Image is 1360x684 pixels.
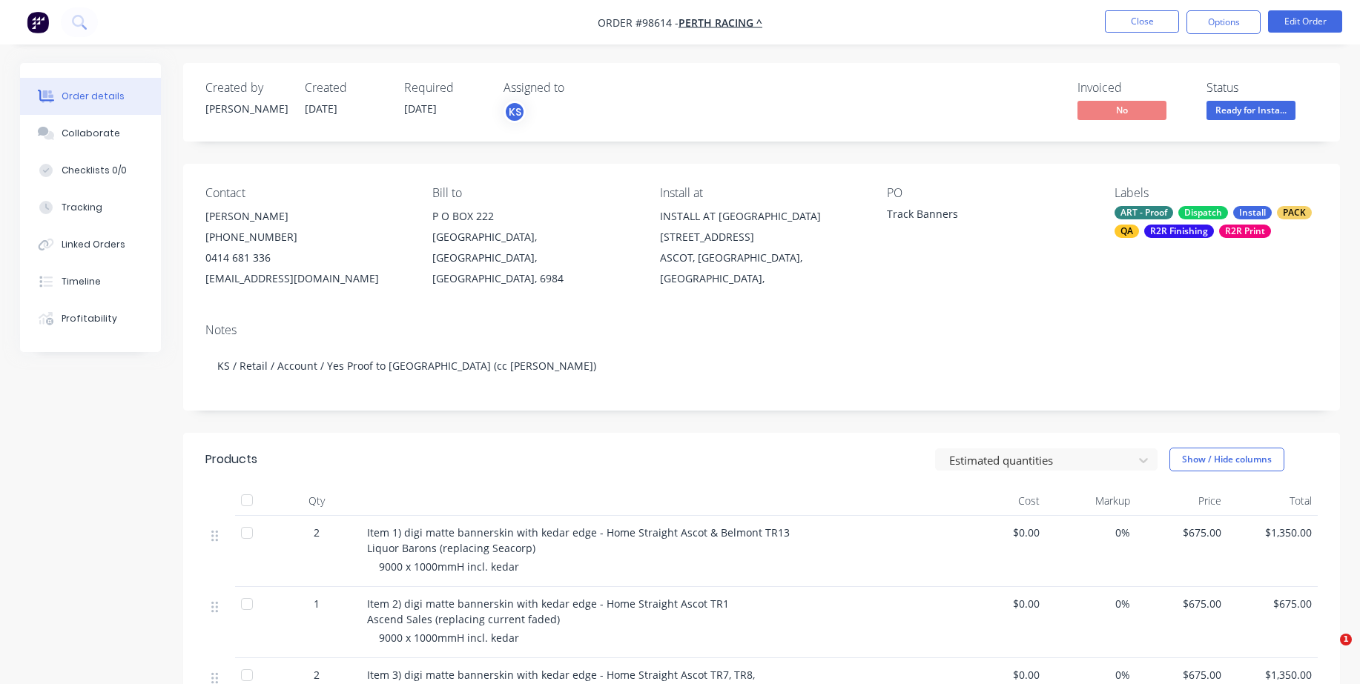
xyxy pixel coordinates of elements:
span: 0% [1052,667,1131,683]
div: KS / Retail / Account / Yes Proof to [GEOGRAPHIC_DATA] (cc [PERSON_NAME]) [205,343,1318,388]
img: Factory [27,11,49,33]
div: Dispatch [1178,206,1228,219]
div: Created [305,81,386,95]
div: [PERSON_NAME] [205,206,409,227]
div: Products [205,451,257,468]
button: KS [504,101,526,123]
div: [PERSON_NAME] [205,101,287,116]
button: Timeline [20,263,161,300]
span: Item 2) digi matte bannerskin with kedar edge - Home Straight Ascot TR1 Ascend Sales (replacing c... [367,597,729,626]
span: [DATE] [404,102,437,116]
div: Collaborate [62,127,120,140]
span: $675.00 [1142,596,1221,611]
div: [EMAIL_ADDRESS][DOMAIN_NAME] [205,268,409,289]
div: INSTALL AT [GEOGRAPHIC_DATA][STREET_ADDRESS] [660,206,863,248]
div: Notes [205,323,1318,337]
div: INSTALL AT [GEOGRAPHIC_DATA][STREET_ADDRESS]ASCOT, [GEOGRAPHIC_DATA], [GEOGRAPHIC_DATA], [660,206,863,289]
span: $1,350.00 [1233,525,1313,540]
span: 2 [314,667,320,683]
span: Ready for Insta... [1206,101,1295,119]
span: $0.00 [960,525,1040,540]
div: Status [1206,81,1318,95]
span: [DATE] [305,102,337,116]
button: Checklists 0/0 [20,152,161,189]
div: Order details [62,90,125,103]
span: 1 [314,596,320,611]
div: [PHONE_NUMBER] [205,227,409,248]
div: Required [404,81,486,95]
div: Install at [660,186,863,200]
button: Collaborate [20,115,161,152]
div: Linked Orders [62,238,125,251]
div: [GEOGRAPHIC_DATA], [GEOGRAPHIC_DATA], [GEOGRAPHIC_DATA], 6984 [432,227,636,289]
div: Markup [1046,486,1137,516]
span: Order #98614 - [598,16,679,30]
div: Checklists 0/0 [62,164,127,177]
div: Bill to [432,186,636,200]
button: Edit Order [1268,10,1342,33]
div: 0414 681 336 [205,248,409,268]
div: Track Banners [887,206,1072,227]
div: Price [1136,486,1227,516]
div: Qty [272,486,361,516]
span: 2 [314,525,320,540]
span: $675.00 [1142,667,1221,683]
span: $675.00 [1233,596,1313,611]
div: PACK [1277,206,1312,219]
div: Total [1227,486,1318,516]
button: Options [1186,10,1261,34]
div: Invoiced [1077,81,1189,95]
div: Assigned to [504,81,652,95]
span: $1,350.00 [1233,667,1313,683]
div: Contact [205,186,409,200]
div: Created by [205,81,287,95]
div: Labels [1115,186,1318,200]
div: QA [1115,225,1139,238]
div: R2R Finishing [1144,225,1214,238]
span: 9000 x 1000mmH incl. kedar [379,560,519,574]
span: No [1077,101,1166,119]
span: $0.00 [960,596,1040,611]
div: Install [1233,206,1272,219]
span: 0% [1052,596,1131,611]
iframe: Intercom live chat [1310,634,1345,669]
button: Close [1105,10,1179,33]
button: Show / Hide columns [1169,448,1284,471]
div: P O BOX 222[GEOGRAPHIC_DATA], [GEOGRAPHIC_DATA], [GEOGRAPHIC_DATA], 6984 [432,206,636,289]
div: Cost [954,486,1046,516]
div: PO [887,186,1090,200]
div: R2R Print [1219,225,1271,238]
button: Tracking [20,189,161,226]
span: 0% [1052,525,1131,540]
div: Tracking [62,201,102,214]
div: Timeline [62,275,101,288]
button: Ready for Insta... [1206,101,1295,123]
span: $0.00 [960,667,1040,683]
div: ART - Proof [1115,206,1173,219]
span: 1 [1340,634,1352,645]
div: [PERSON_NAME][PHONE_NUMBER]0414 681 336[EMAIL_ADDRESS][DOMAIN_NAME] [205,206,409,289]
div: ASCOT, [GEOGRAPHIC_DATA], [GEOGRAPHIC_DATA], [660,248,863,289]
button: Linked Orders [20,226,161,263]
div: P O BOX 222 [432,206,636,227]
div: Profitability [62,312,117,325]
button: Order details [20,78,161,115]
button: Profitability [20,300,161,337]
a: Perth Racing ^ [679,16,762,30]
span: $675.00 [1142,525,1221,540]
span: 9000 x 1000mmH incl. kedar [379,631,519,645]
span: Item 1) digi matte bannerskin with kedar edge - Home Straight Ascot & Belmont TR13 Liquor Barons ... [367,525,790,555]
